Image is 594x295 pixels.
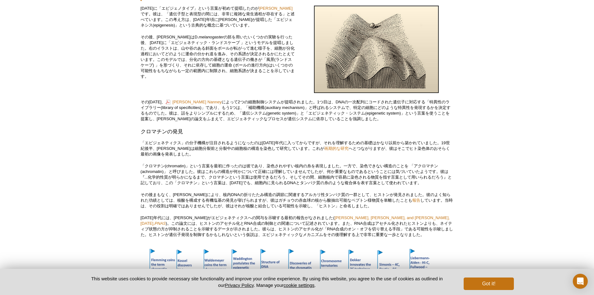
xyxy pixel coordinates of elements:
p: 「エピジェネティクス」の分子機構が注目されるようになったのは[DATE]年代に入ってからですが、それを理解するための基礎はかなり以前から築かれていました。19世紀後半、[PERSON_NAME]... [141,140,454,157]
a: Privacy Policy [225,283,254,288]
em: melanogaster [199,35,224,39]
i: PNAS [155,221,166,226]
a: 画期的な研究 [324,146,349,151]
p: その後まもなく、[PERSON_NAME]により、核内DNAの折りたたみ構造の調節に関連するアルカリ性タンパク質の一群として、ヒストンが発見されました。彼のよく知られた功績としては、核酸を構成す... [141,192,454,209]
p: [DATE]に「エピジェノタイプ」という言葉が初めて提唱したのが です。彼は、「遺伝子型と表現型の間には、非常に複雑な発生過程が存在する」と述べています。この考え方は、[DATE]年頃に[PER... [141,6,295,28]
button: cookie settings [283,283,314,288]
a: [PERSON_NAME], [PERSON_NAME], and [PERSON_NAME], [DATE],PNAS [141,215,450,226]
p: This website uses cookies to provide necessary site functionality and improve your online experie... [80,275,454,288]
p: その[DATE]、 によって2つの細胞制御システムが提唱されました。1つ目は、DNAの一次配列にコードされた遺伝子に対応する「特異性のライブラリー(library of specificitie... [141,99,454,122]
div: Open Intercom Messenger [573,274,588,289]
a: [PERSON_NAME] Nanney [166,99,222,105]
p: 「クロマチン(chromatin)」という言葉を最初に作ったのは彼であり、染色されやすい核内の糸を表現しました。一方で、染色できない構造のことを 「アクロマチン(achromatin)」 と呼び... [141,163,454,186]
p: [DATE]年代には、[PERSON_NAME]がエピジェネティクスへの関与を示唆する最初の報告がなされました( )。この論文には、ヒストンのアセチル化とRNA合成の制御との関連について記述され... [141,215,454,238]
a: 報告 [412,198,420,203]
h3: クロマチンの発見 [141,128,454,135]
button: Got it! [464,278,514,290]
img: Waddington [314,6,439,93]
a: [PERSON_NAME] [259,6,292,11]
p: その後、[PERSON_NAME]はD. の胚を用いたいくつかの実験を行った後、 [DATE]に「エピジェネティック・ランドスケープ 」というモデルを提唱しました。右のイラストは、山や谷のある斜... [141,34,295,79]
